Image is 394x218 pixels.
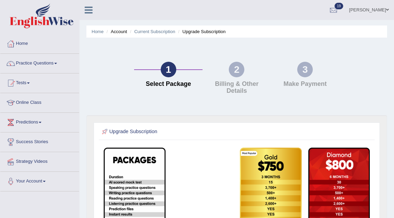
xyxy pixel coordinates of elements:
[335,3,343,9] span: 19
[297,62,313,77] div: 3
[0,113,79,130] a: Predictions
[274,81,336,88] h4: Make Payment
[0,93,79,110] a: Online Class
[134,29,175,34] a: Current Subscription
[92,29,104,34] a: Home
[229,62,244,77] div: 2
[177,28,226,35] li: Upgrade Subscription
[0,172,79,189] a: Your Account
[161,62,176,77] div: 1
[0,132,79,150] a: Success Stories
[0,152,79,169] a: Strategy Videos
[138,81,199,88] h4: Select Package
[0,73,79,91] a: Tests
[0,54,79,71] a: Practice Questions
[206,81,268,95] h4: Billing & Other Details
[0,34,79,51] a: Home
[105,28,127,35] li: Account
[101,127,270,136] h2: Upgrade Subscription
